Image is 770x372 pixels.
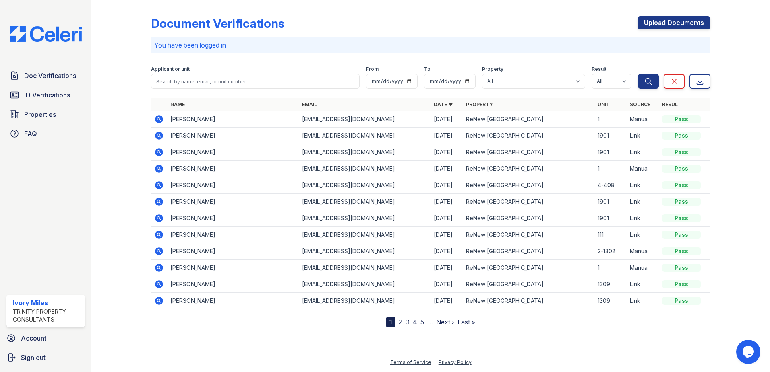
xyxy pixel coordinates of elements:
div: Pass [662,297,701,305]
label: Property [482,66,503,72]
a: 3 [406,318,410,326]
td: ReNew [GEOGRAPHIC_DATA] [463,128,594,144]
td: [DATE] [431,161,463,177]
iframe: chat widget [736,340,762,364]
td: 1901 [594,144,627,161]
a: Properties [6,106,85,122]
input: Search by name, email, or unit number [151,74,360,89]
td: [DATE] [431,276,463,293]
td: [EMAIL_ADDRESS][DOMAIN_NAME] [299,128,431,144]
span: Sign out [21,353,46,362]
td: Link [627,128,659,144]
td: [EMAIL_ADDRESS][DOMAIN_NAME] [299,194,431,210]
td: Manual [627,243,659,260]
div: Pass [662,165,701,173]
td: [PERSON_NAME] [167,227,299,243]
div: Pass [662,115,701,123]
a: Name [170,101,185,107]
td: [DATE] [431,177,463,194]
a: 2 [399,318,402,326]
td: Manual [627,111,659,128]
a: Source [630,101,650,107]
td: [DATE] [431,194,463,210]
td: [EMAIL_ADDRESS][DOMAIN_NAME] [299,227,431,243]
td: [PERSON_NAME] [167,161,299,177]
td: ReNew [GEOGRAPHIC_DATA] [463,243,594,260]
td: ReNew [GEOGRAPHIC_DATA] [463,227,594,243]
td: ReNew [GEOGRAPHIC_DATA] [463,177,594,194]
label: Result [592,66,606,72]
td: [EMAIL_ADDRESS][DOMAIN_NAME] [299,210,431,227]
td: 1 [594,111,627,128]
td: [DATE] [431,227,463,243]
td: [EMAIL_ADDRESS][DOMAIN_NAME] [299,144,431,161]
td: [DATE] [431,210,463,227]
div: Pass [662,132,701,140]
td: ReNew [GEOGRAPHIC_DATA] [463,210,594,227]
div: Pass [662,264,701,272]
td: 4-408 [594,177,627,194]
a: 4 [413,318,417,326]
td: 1901 [594,128,627,144]
a: Privacy Policy [439,359,472,365]
a: Unit [598,101,610,107]
td: [EMAIL_ADDRESS][DOMAIN_NAME] [299,177,431,194]
td: [DATE] [431,293,463,309]
span: Account [21,333,46,343]
td: ReNew [GEOGRAPHIC_DATA] [463,276,594,293]
a: 5 [420,318,424,326]
td: [EMAIL_ADDRESS][DOMAIN_NAME] [299,161,431,177]
span: ID Verifications [24,90,70,100]
td: 111 [594,227,627,243]
div: Pass [662,181,701,189]
td: Link [627,210,659,227]
td: [PERSON_NAME] [167,276,299,293]
td: ReNew [GEOGRAPHIC_DATA] [463,111,594,128]
div: Pass [662,280,701,288]
a: Sign out [3,349,88,366]
td: Link [627,177,659,194]
td: ReNew [GEOGRAPHIC_DATA] [463,293,594,309]
div: 1 [386,317,395,327]
a: Date ▼ [434,101,453,107]
label: Applicant or unit [151,66,190,72]
span: … [427,317,433,327]
img: CE_Logo_Blue-a8612792a0a2168367f1c8372b55b34899dd931a85d93a1a3d3e32e68fde9ad4.png [3,26,88,42]
td: [DATE] [431,243,463,260]
td: [DATE] [431,128,463,144]
td: [PERSON_NAME] [167,111,299,128]
a: Upload Documents [638,16,710,29]
span: Doc Verifications [24,71,76,81]
span: FAQ [24,129,37,138]
td: [PERSON_NAME] [167,177,299,194]
td: Manual [627,161,659,177]
a: Terms of Service [390,359,431,365]
a: FAQ [6,126,85,142]
div: Pass [662,247,701,255]
td: [PERSON_NAME] [167,128,299,144]
td: [PERSON_NAME] [167,293,299,309]
td: 1 [594,260,627,276]
td: [DATE] [431,144,463,161]
td: [EMAIL_ADDRESS][DOMAIN_NAME] [299,276,431,293]
div: Pass [662,148,701,156]
td: 1309 [594,293,627,309]
td: [EMAIL_ADDRESS][DOMAIN_NAME] [299,293,431,309]
td: [EMAIL_ADDRESS][DOMAIN_NAME] [299,243,431,260]
div: | [434,359,436,365]
td: Manual [627,260,659,276]
td: 1309 [594,276,627,293]
td: [EMAIL_ADDRESS][DOMAIN_NAME] [299,260,431,276]
p: You have been logged in [154,40,707,50]
td: [PERSON_NAME] [167,260,299,276]
label: From [366,66,379,72]
div: Ivory Miles [13,298,82,308]
a: Result [662,101,681,107]
td: Link [627,144,659,161]
div: Pass [662,198,701,206]
div: Pass [662,231,701,239]
div: Pass [662,214,701,222]
td: [DATE] [431,260,463,276]
td: Link [627,276,659,293]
